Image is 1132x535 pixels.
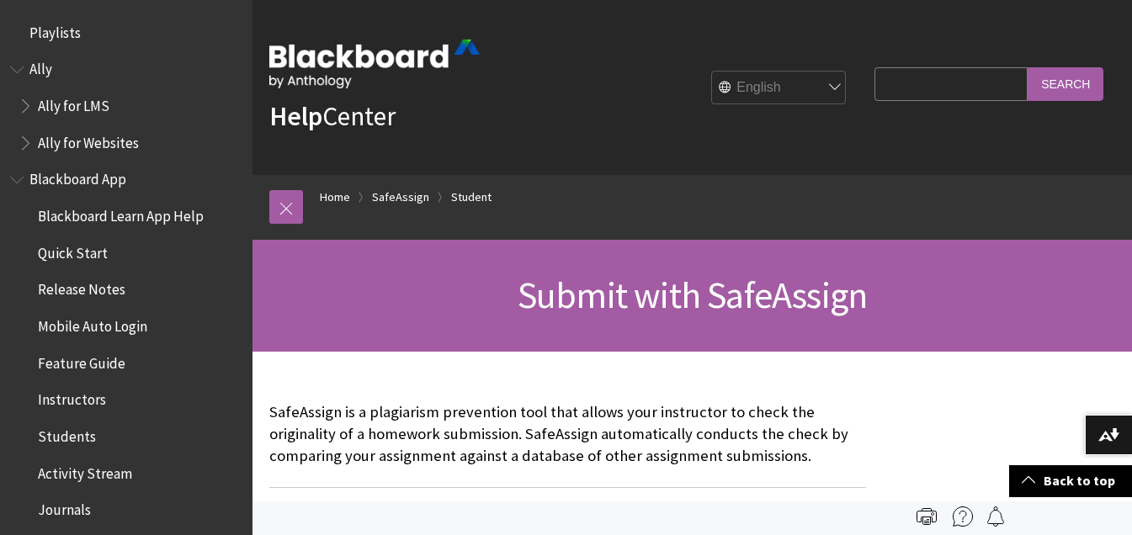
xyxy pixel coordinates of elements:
[269,99,396,133] a: HelpCenter
[1009,465,1132,496] a: Back to top
[38,349,125,372] span: Feature Guide
[38,129,139,151] span: Ally for Websites
[518,272,867,318] span: Submit with SafeAssign
[38,496,91,519] span: Journals
[712,72,847,105] select: Site Language Selector
[38,202,204,225] span: Blackboard Learn App Help
[29,166,126,188] span: Blackboard App
[320,187,350,208] a: Home
[451,187,492,208] a: Student
[986,506,1006,527] img: Follow this page
[269,401,866,468] p: SafeAssign is a plagiarism prevention tool that allows your instructor to check the originality o...
[269,40,480,88] img: Blackboard by Anthology
[917,506,937,527] img: Print
[38,312,147,335] span: Mobile Auto Login
[10,56,242,157] nav: Book outline for Anthology Ally Help
[38,422,96,445] span: Students
[38,276,125,299] span: Release Notes
[10,19,242,47] nav: Book outline for Playlists
[38,239,108,262] span: Quick Start
[953,506,973,527] img: More help
[29,56,52,78] span: Ally
[38,92,109,114] span: Ally for LMS
[38,386,106,409] span: Instructors
[269,99,322,133] strong: Help
[372,187,429,208] a: SafeAssign
[38,459,132,482] span: Activity Stream
[1028,67,1103,100] input: Search
[29,19,81,41] span: Playlists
